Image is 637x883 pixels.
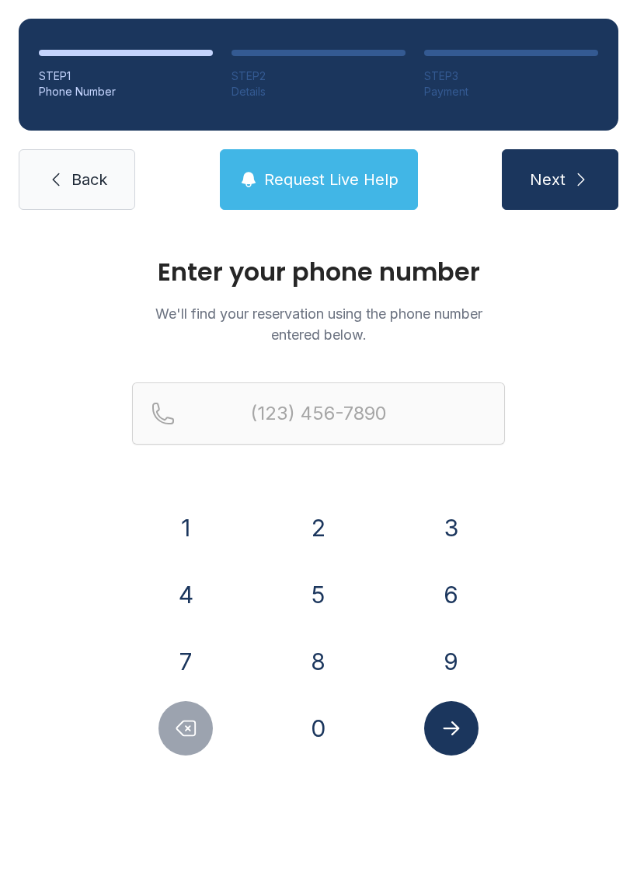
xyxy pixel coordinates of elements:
[424,634,479,689] button: 9
[264,169,399,190] span: Request Live Help
[424,84,598,99] div: Payment
[424,501,479,555] button: 3
[291,634,346,689] button: 8
[424,68,598,84] div: STEP 3
[424,701,479,756] button: Submit lookup form
[71,169,107,190] span: Back
[530,169,566,190] span: Next
[231,84,406,99] div: Details
[231,68,406,84] div: STEP 2
[158,567,213,622] button: 4
[158,501,213,555] button: 1
[291,567,346,622] button: 5
[132,260,505,284] h1: Enter your phone number
[132,382,505,445] input: Reservation phone number
[158,701,213,756] button: Delete number
[291,501,346,555] button: 2
[291,701,346,756] button: 0
[158,634,213,689] button: 7
[132,303,505,345] p: We'll find your reservation using the phone number entered below.
[424,567,479,622] button: 6
[39,84,213,99] div: Phone Number
[39,68,213,84] div: STEP 1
